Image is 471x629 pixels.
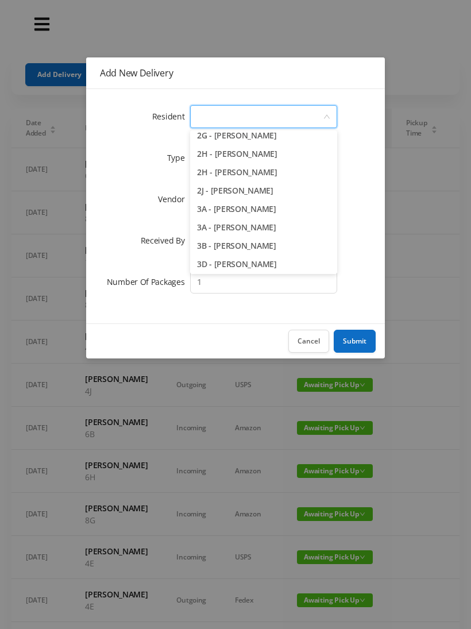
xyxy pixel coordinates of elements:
[190,255,337,273] li: 3D - [PERSON_NAME]
[190,200,337,218] li: 3A - [PERSON_NAME]
[100,103,371,296] form: Add New Delivery
[190,126,337,145] li: 2G - [PERSON_NAME]
[107,276,191,287] label: Number Of Packages
[190,182,337,200] li: 2J - [PERSON_NAME]
[190,273,337,292] li: 3D - [PERSON_NAME]
[334,330,376,353] button: Submit
[288,330,329,353] button: Cancel
[158,194,190,204] label: Vendor
[141,235,191,246] label: Received By
[100,67,371,79] div: Add New Delivery
[190,145,337,163] li: 2H - [PERSON_NAME]
[190,218,337,237] li: 3A - [PERSON_NAME]
[190,163,337,182] li: 2H - [PERSON_NAME]
[190,237,337,255] li: 3B - [PERSON_NAME]
[323,113,330,121] i: icon: down
[167,152,191,163] label: Type
[152,111,191,122] label: Resident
